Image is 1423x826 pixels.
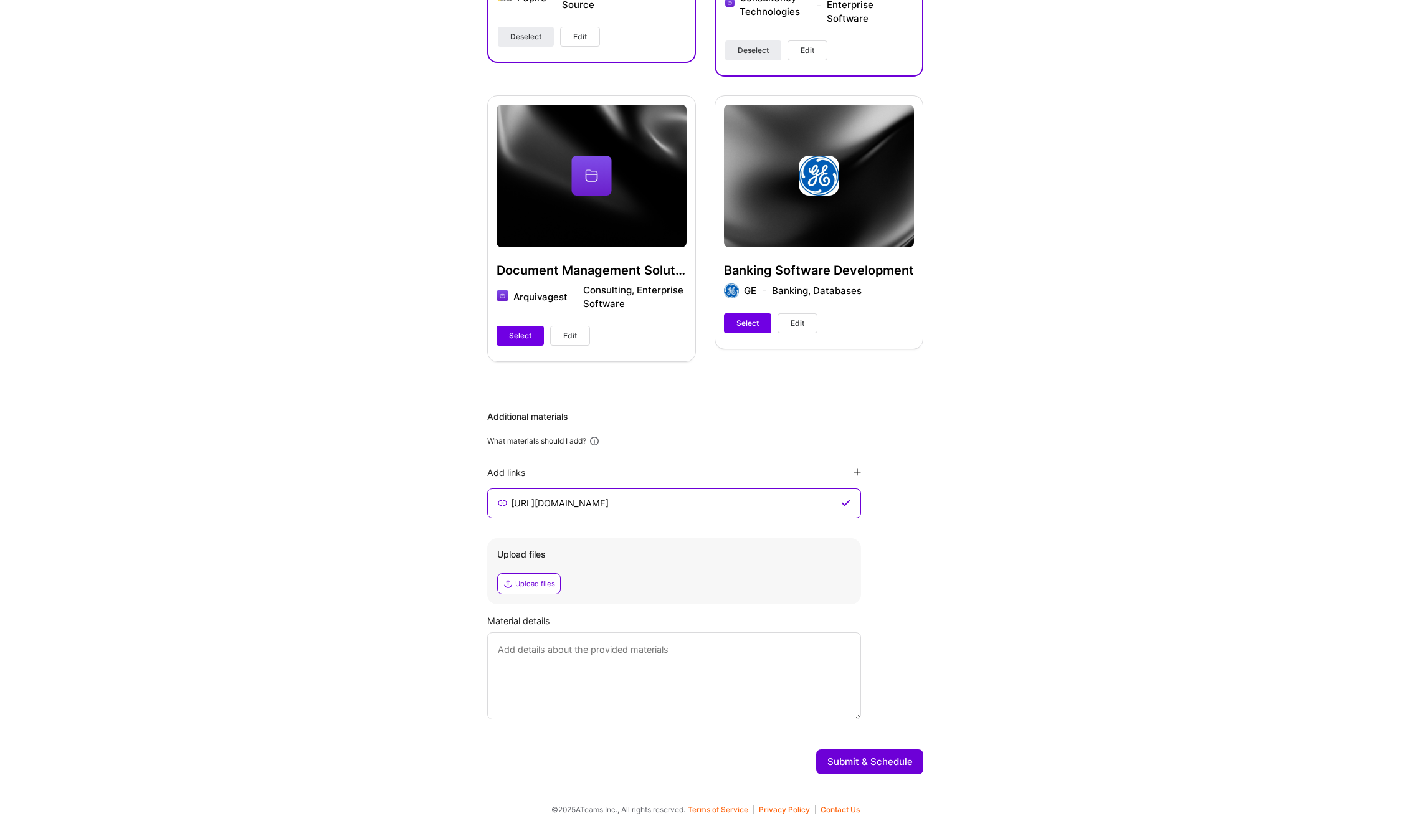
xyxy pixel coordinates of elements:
[738,45,769,56] span: Deselect
[778,313,817,333] button: Edit
[550,326,590,346] button: Edit
[589,435,600,447] i: icon Info
[816,749,923,774] button: Submit & Schedule
[759,805,816,814] button: Privacy Policy
[515,579,555,589] div: Upload files
[487,411,923,423] div: Additional materials
[487,436,586,446] div: What materials should I add?
[497,326,544,346] button: Select
[487,467,526,478] div: Add links
[509,330,531,341] span: Select
[841,498,850,508] i: icon CheckPurple
[801,45,814,56] span: Edit
[821,805,860,814] button: Contact Us
[497,548,851,561] div: Upload files
[725,40,781,60] button: Deselect
[551,803,685,816] span: © 2025 ATeams Inc., All rights reserved.
[854,468,861,476] i: icon PlusBlackFlat
[788,40,827,60] button: Edit
[498,498,507,508] i: icon LinkSecondary
[503,579,513,589] i: icon Upload2
[560,27,600,47] button: Edit
[688,805,754,814] button: Terms of Service
[563,330,577,341] span: Edit
[736,318,759,329] span: Select
[498,27,554,47] button: Deselect
[724,313,771,333] button: Select
[573,31,587,42] span: Edit
[487,614,923,627] div: Material details
[791,318,804,329] span: Edit
[510,496,839,511] input: Enter link
[817,5,821,6] img: divider
[510,31,541,42] span: Deselect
